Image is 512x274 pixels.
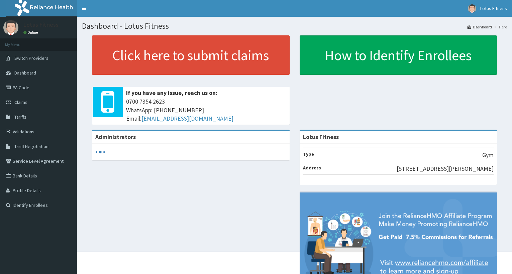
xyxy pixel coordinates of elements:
[468,4,476,13] img: User Image
[141,115,233,122] a: [EMAIL_ADDRESS][DOMAIN_NAME]
[14,55,48,61] span: Switch Providers
[397,164,494,173] p: [STREET_ADDRESS][PERSON_NAME]
[23,22,59,28] p: Lotus Fitness
[467,24,492,30] a: Dashboard
[493,24,507,30] li: Here
[14,70,36,76] span: Dashboard
[482,151,494,159] p: Gym
[3,20,18,35] img: User Image
[14,114,26,120] span: Tariffs
[480,5,507,11] span: Lotus Fitness
[82,22,507,30] h1: Dashboard - Lotus Fitness
[303,165,321,171] b: Address
[95,147,105,157] svg: audio-loading
[300,35,497,75] a: How to Identify Enrollees
[126,89,217,97] b: If you have any issue, reach us on:
[95,133,136,141] b: Administrators
[23,30,39,35] a: Online
[303,133,339,141] strong: Lotus Fitness
[126,97,286,123] span: 0700 7354 2623 WhatsApp: [PHONE_NUMBER] Email:
[303,151,314,157] b: Type
[14,143,48,149] span: Tariff Negotiation
[92,35,290,75] a: Click here to submit claims
[14,99,27,105] span: Claims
